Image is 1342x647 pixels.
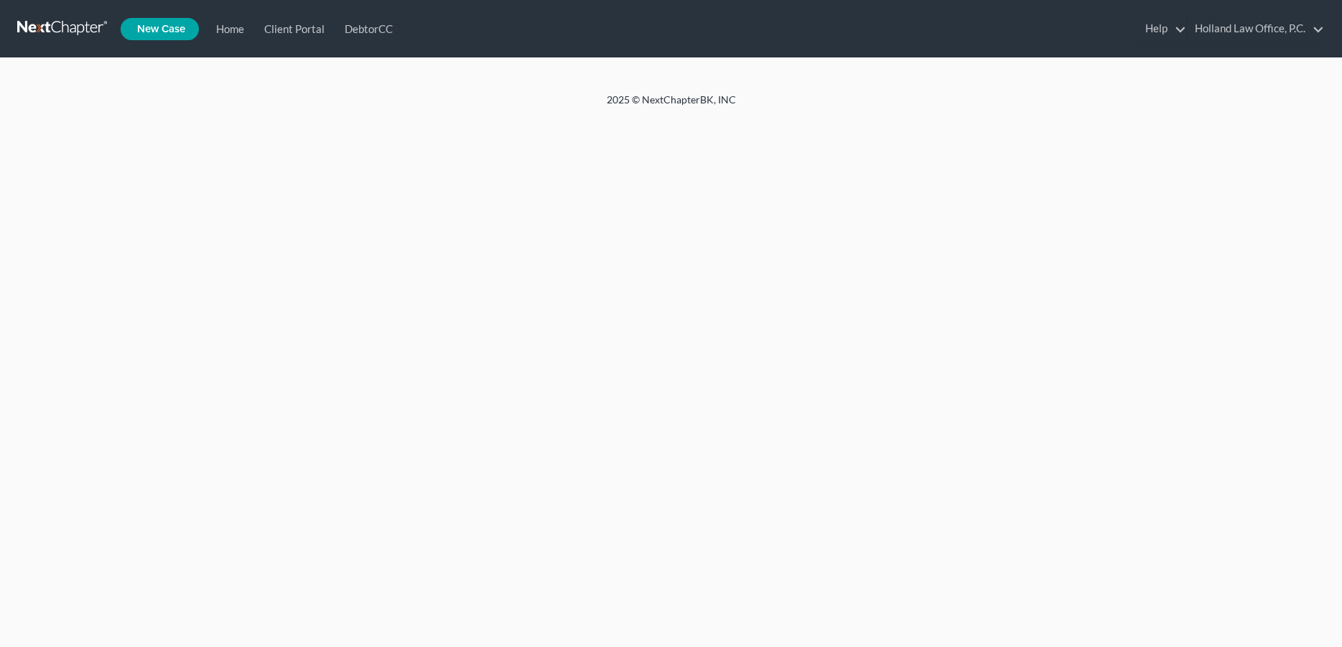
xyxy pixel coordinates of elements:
[203,16,251,42] a: Home
[1138,16,1186,42] a: Help
[262,93,1081,118] div: 2025 © NextChapterBK, INC
[332,16,400,42] a: DebtorCC
[251,16,332,42] a: Client Portal
[1188,16,1324,42] a: Holland Law Office, P.C.
[121,18,199,40] new-legal-case-button: New Case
